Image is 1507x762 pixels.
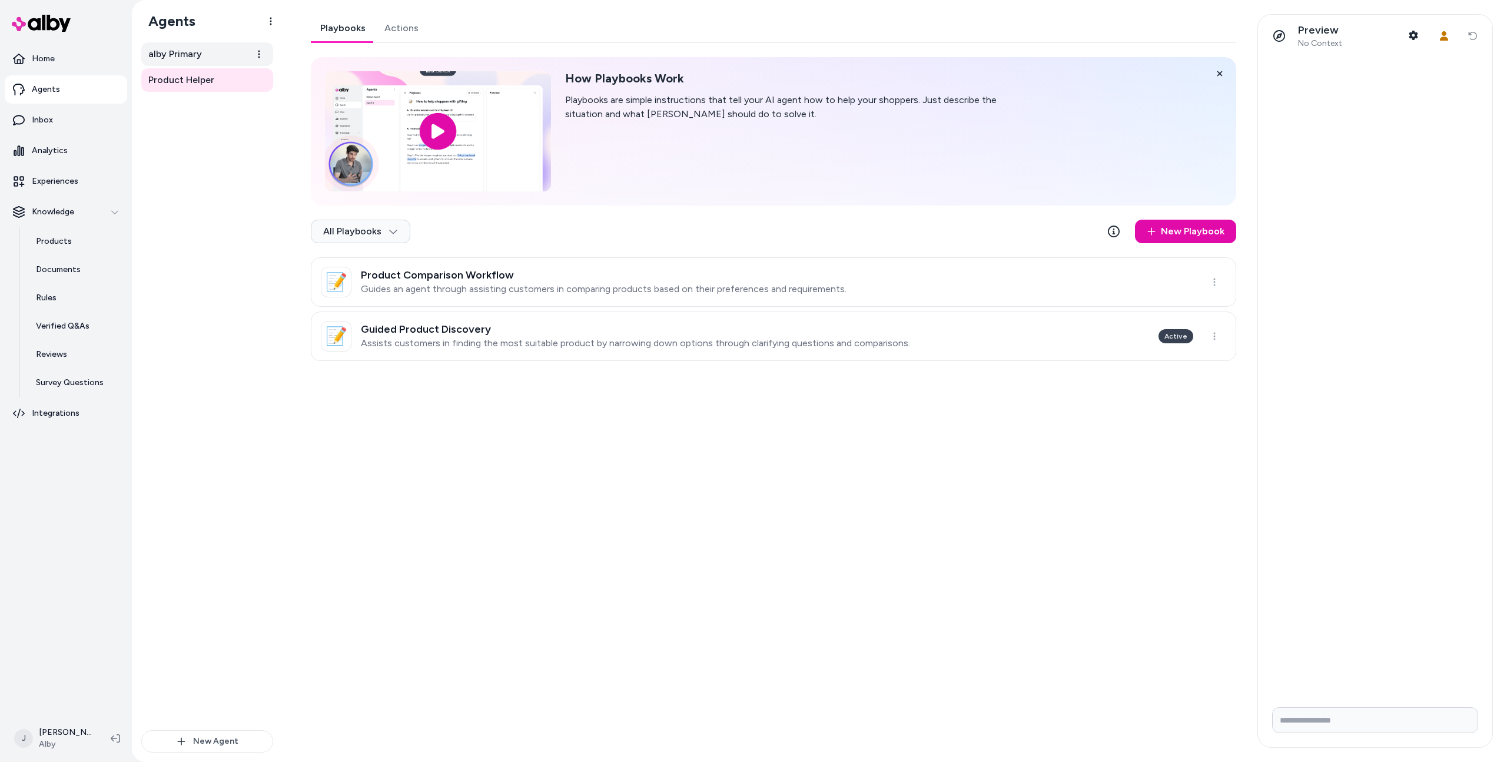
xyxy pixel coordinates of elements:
a: Playbooks [311,14,375,42]
button: J[PERSON_NAME]Alby [7,720,101,757]
a: Rules [24,284,127,312]
a: Products [24,227,127,256]
p: Integrations [32,407,79,419]
img: alby Logo [12,15,71,32]
a: Documents [24,256,127,284]
h2: How Playbooks Work [565,71,1017,86]
p: Playbooks are simple instructions that tell your AI agent how to help your shoppers. Just describ... [565,93,1017,121]
button: All Playbooks [311,220,410,243]
p: Rules [36,292,57,304]
p: Knowledge [32,206,74,218]
a: Agents [5,75,127,104]
p: Experiences [32,175,78,187]
span: Product Helper [148,73,214,87]
h3: Guided Product Discovery [361,323,910,335]
button: Knowledge [5,198,127,226]
a: Integrations [5,399,127,428]
a: Analytics [5,137,127,165]
span: Alby [39,738,92,750]
p: Reviews [36,349,67,360]
p: Home [32,53,55,65]
a: New Playbook [1135,220,1236,243]
p: Documents [36,264,81,276]
p: [PERSON_NAME] [39,727,92,738]
a: Actions [375,14,428,42]
p: Survey Questions [36,377,104,389]
p: Inbox [32,114,53,126]
p: Assists customers in finding the most suitable product by narrowing down options through clarifyi... [361,337,910,349]
p: Products [36,236,72,247]
span: All Playbooks [323,226,398,237]
a: Reviews [24,340,127,369]
a: Survey Questions [24,369,127,397]
a: Home [5,45,127,73]
p: Guides an agent through assisting customers in comparing products based on their preferences and ... [361,283,847,295]
h3: Product Comparison Workflow [361,269,847,281]
a: Verified Q&As [24,312,127,340]
div: Active [1159,329,1193,343]
span: No Context [1298,38,1342,49]
div: 📝 [321,321,351,352]
div: 📝 [321,267,351,297]
span: J [14,729,33,748]
a: Inbox [5,106,127,134]
p: Agents [32,84,60,95]
a: 📝Guided Product DiscoveryAssists customers in finding the most suitable product by narrowing down... [311,312,1236,361]
span: alby Primary [148,47,202,61]
p: Preview [1298,24,1342,37]
p: Verified Q&As [36,320,89,332]
a: Product Helper [141,68,273,92]
p: Analytics [32,145,68,157]
button: New Agent [141,730,273,753]
a: Experiences [5,167,127,196]
input: Write your prompt here [1272,707,1478,733]
a: alby Primary [141,42,273,66]
h1: Agents [139,12,195,30]
a: 📝Product Comparison WorkflowGuides an agent through assisting customers in comparing products bas... [311,257,1236,307]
